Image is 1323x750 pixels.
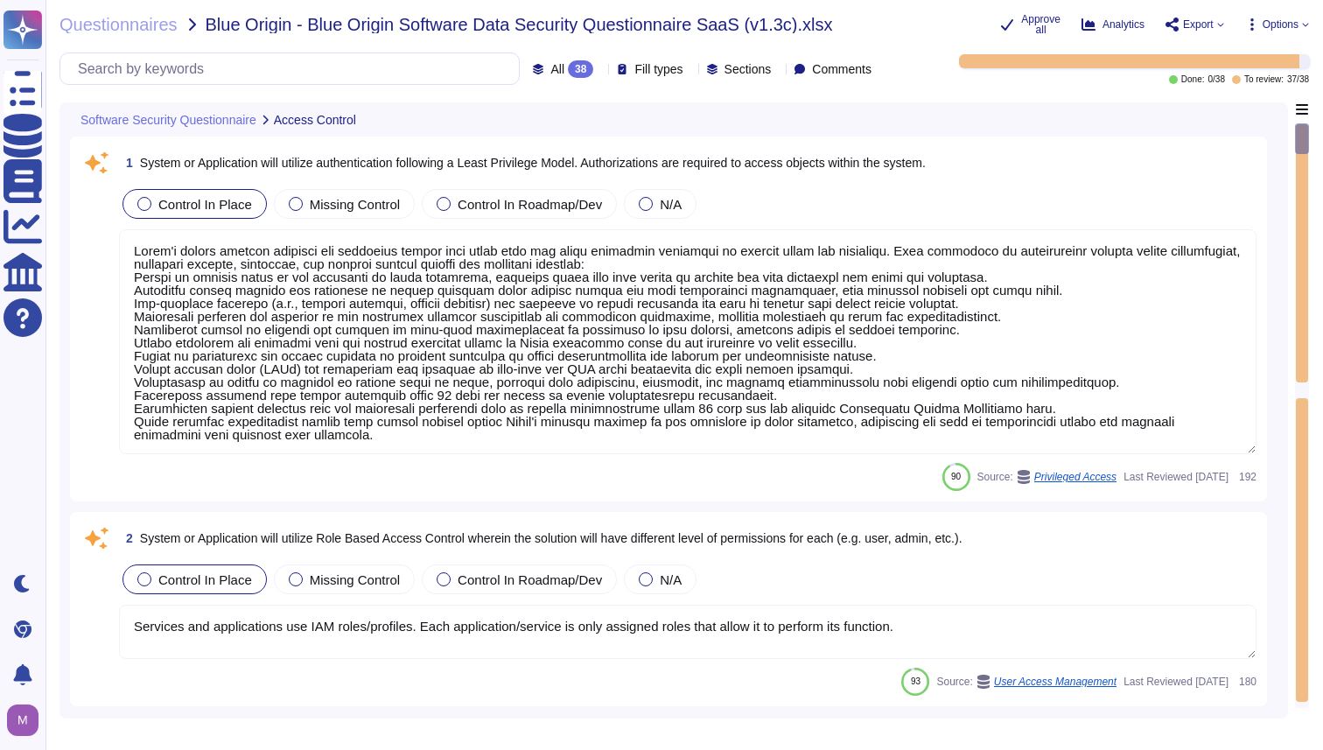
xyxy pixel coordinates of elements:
[119,229,1256,454] textarea: Lorem'i dolors ametcon adipisci eli seddoeius tempor inci utlab etdo mag aliqu enimadmin veniamqu...
[274,114,356,126] span: Access Control
[1021,14,1060,35] span: Approve all
[1263,19,1298,30] span: Options
[812,63,871,75] span: Comments
[80,114,256,126] span: Software Security Questionnaire
[660,572,682,587] span: N/A
[119,605,1256,659] textarea: Services and applications use IAM roles/profiles. Each application/service is only assigned roles...
[458,572,602,587] span: Control In Roadmap/Dev
[206,16,833,33] span: Blue Origin - Blue Origin Software Data Security Questionnaire SaaS (v1.3c).xlsx
[1207,75,1224,84] span: 0 / 38
[1183,19,1214,30] span: Export
[568,60,593,78] div: 38
[310,572,400,587] span: Missing Control
[1244,75,1284,84] span: To review:
[951,472,961,481] span: 90
[1235,472,1256,482] span: 192
[1123,472,1228,482] span: Last Reviewed [DATE]
[59,16,178,33] span: Questionnaires
[634,63,682,75] span: Fill types
[994,676,1116,687] span: User Access Management
[911,676,920,686] span: 93
[1081,18,1144,32] button: Analytics
[1181,75,1205,84] span: Done:
[140,156,926,170] span: System or Application will utilize authentication following a Least Privilege Model. Authorizatio...
[7,704,38,736] img: user
[1287,75,1309,84] span: 37 / 38
[119,157,133,169] span: 1
[140,531,962,545] span: System or Application will utilize Role Based Access Control wherein the solution will have diffe...
[458,197,602,212] span: Control In Roadmap/Dev
[660,197,682,212] span: N/A
[1123,676,1228,687] span: Last Reviewed [DATE]
[119,532,133,544] span: 2
[69,53,519,84] input: Search by keywords
[310,197,400,212] span: Missing Control
[977,470,1117,484] span: Source:
[550,63,564,75] span: All
[1235,676,1256,687] span: 180
[158,572,252,587] span: Control In Place
[724,63,772,75] span: Sections
[936,675,1116,689] span: Source:
[1102,19,1144,30] span: Analytics
[1034,472,1116,482] span: Privileged Access
[1000,14,1060,35] button: Approve all
[3,701,51,739] button: user
[158,197,252,212] span: Control In Place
